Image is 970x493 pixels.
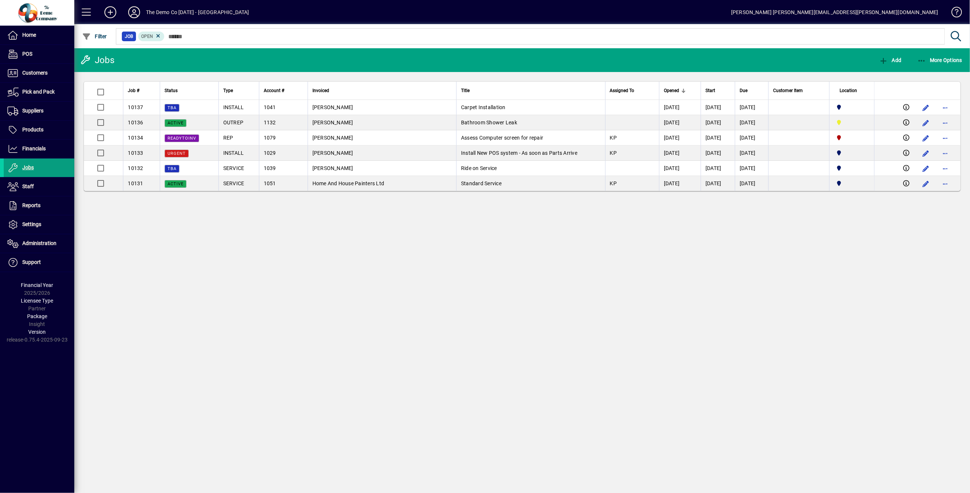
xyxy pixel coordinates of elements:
[4,196,74,215] a: Reports
[610,180,617,186] span: KP
[735,161,768,176] td: [DATE]
[731,6,938,18] div: [PERSON_NAME] [PERSON_NAME][EMAIL_ADDRESS][PERSON_NAME][DOMAIN_NAME]
[22,108,43,114] span: Suppliers
[80,30,109,43] button: Filter
[461,180,502,186] span: Standard Service
[264,120,276,125] span: 1132
[312,120,353,125] span: [PERSON_NAME]
[4,26,74,45] a: Home
[223,86,233,95] span: Type
[27,313,47,319] span: Package
[168,105,176,110] span: TBA
[4,234,74,253] a: Administration
[22,202,40,208] span: Reports
[659,176,701,191] td: [DATE]
[659,115,701,130] td: [DATE]
[312,180,385,186] span: Home And House Painters Ltd
[312,165,353,171] span: [PERSON_NAME]
[834,149,869,157] span: Auckland
[264,86,284,95] span: Account #
[21,298,53,304] span: Licensee Type
[138,32,165,41] mat-chip: Open Status: Open
[834,134,869,142] span: Christchurch
[312,150,353,156] span: [PERSON_NAME]
[735,146,768,161] td: [DATE]
[834,86,869,95] div: Location
[920,178,932,190] button: Edit
[610,86,655,95] div: Assigned To
[168,182,184,186] span: Active
[312,104,353,110] span: [PERSON_NAME]
[168,121,184,125] span: Active
[128,86,155,95] div: Job #
[705,86,715,95] span: Start
[98,6,122,19] button: Add
[128,120,143,125] span: 10136
[610,135,617,141] span: KP
[146,6,249,18] div: The Demo Co [DATE] - [GEOGRAPHIC_DATA]
[939,163,951,174] button: More options
[312,86,452,95] div: Invoiced
[659,161,701,176] td: [DATE]
[701,161,735,176] td: [DATE]
[740,86,747,95] span: Due
[939,147,951,159] button: More options
[125,33,133,40] span: Job
[701,146,735,161] td: [DATE]
[264,86,303,95] div: Account #
[128,135,143,141] span: 10134
[80,54,114,66] div: Jobs
[223,135,233,141] span: REP
[165,86,178,95] span: Status
[264,150,276,156] span: 1029
[22,259,41,265] span: Support
[22,89,55,95] span: Pick and Pack
[223,150,244,156] span: INSTALL
[29,329,46,335] span: Version
[4,45,74,63] a: POS
[312,86,329,95] span: Invoiced
[128,104,143,110] span: 10137
[4,83,74,101] a: Pick and Pack
[939,117,951,129] button: More options
[659,100,701,115] td: [DATE]
[223,165,244,171] span: SERVICE
[128,150,143,156] span: 10133
[122,6,146,19] button: Profile
[223,180,244,186] span: SERVICE
[610,150,617,156] span: KP
[4,64,74,82] a: Customers
[610,86,635,95] span: Assigned To
[22,32,36,38] span: Home
[461,165,497,171] span: Ride on Service
[917,57,963,63] span: More Options
[264,165,276,171] span: 1039
[4,140,74,158] a: Financials
[22,70,48,76] span: Customers
[223,104,244,110] span: INSTALL
[461,86,470,95] span: Title
[22,240,56,246] span: Administration
[735,115,768,130] td: [DATE]
[920,147,932,159] button: Edit
[4,177,74,196] a: Staff
[659,130,701,146] td: [DATE]
[22,183,34,189] span: Staff
[461,120,517,125] span: Bathroom Shower Leak
[4,215,74,234] a: Settings
[22,51,32,57] span: POS
[701,115,735,130] td: [DATE]
[22,146,46,151] span: Financials
[264,135,276,141] span: 1079
[168,166,176,171] span: TBA
[920,117,932,129] button: Edit
[879,57,901,63] span: Add
[705,86,730,95] div: Start
[939,132,951,144] button: More options
[168,136,196,141] span: READYTOINV
[701,176,735,191] td: [DATE]
[834,179,869,187] span: Auckland
[128,165,143,171] span: 10132
[21,282,53,288] span: Financial Year
[128,86,139,95] span: Job #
